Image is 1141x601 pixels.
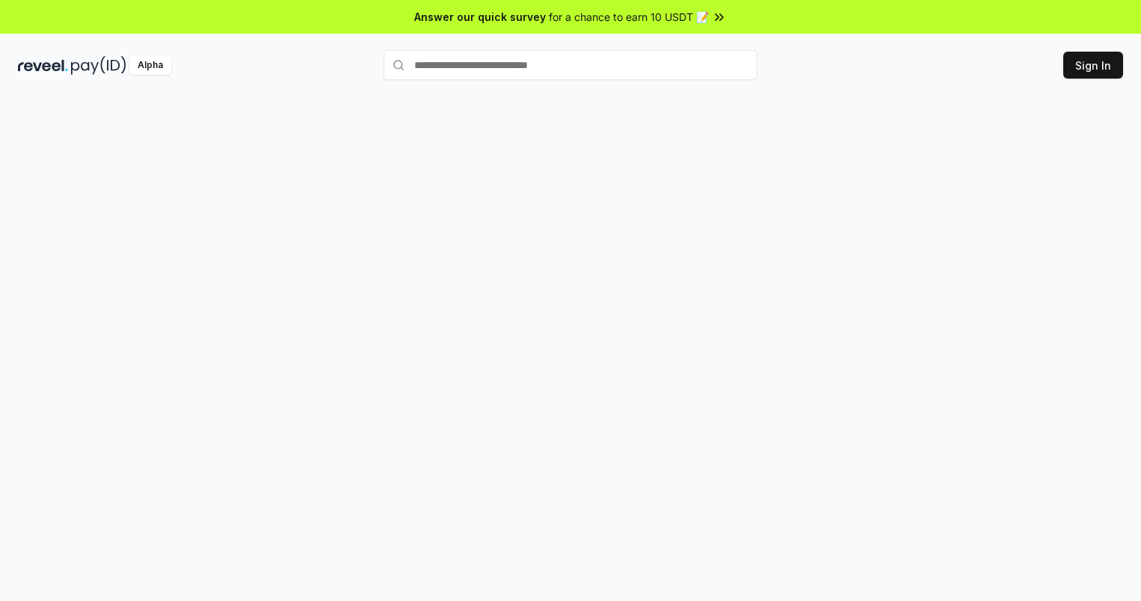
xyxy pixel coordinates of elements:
span: Answer our quick survey [414,9,546,25]
img: reveel_dark [18,56,68,75]
div: Alpha [129,56,171,75]
span: for a chance to earn 10 USDT 📝 [549,9,709,25]
img: pay_id [71,56,126,75]
button: Sign In [1063,52,1123,79]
